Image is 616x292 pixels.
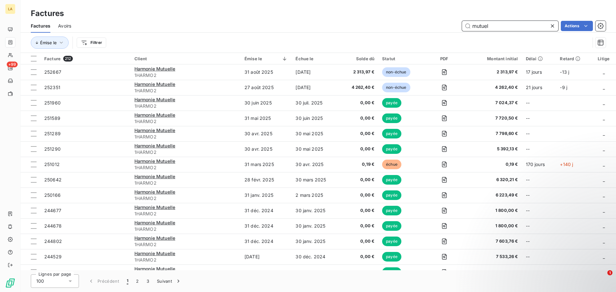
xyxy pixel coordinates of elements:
[44,56,61,61] span: Facture
[522,111,556,126] td: --
[44,115,60,121] span: 251589
[44,100,61,105] span: 251960
[468,146,518,152] span: 5 392,13 €
[134,251,175,256] span: Harmonie Mutuelle
[134,174,175,179] span: Harmonie Mutuelle
[382,237,401,246] span: payée
[344,146,374,152] span: 0,00 €
[603,208,605,213] span: _
[382,190,401,200] span: payée
[382,113,401,123] span: payée
[134,66,175,71] span: Harmonie Mutuelle
[292,172,340,188] td: 30 mars 2025
[143,274,153,288] button: 3
[292,218,340,234] td: 30 janv. 2025
[134,81,175,87] span: Harmonie Mutuelle
[468,115,518,121] span: 7 720,50 €
[134,128,175,133] span: Harmonie Mutuelle
[241,141,292,157] td: 30 avr. 2025
[344,115,374,121] span: 0,00 €
[5,4,15,14] div: LA
[292,188,340,203] td: 2 mars 2025
[344,100,374,106] span: 0,00 €
[134,164,237,171] span: 1HARMO2
[468,177,518,183] span: 6 320,21 €
[241,203,292,218] td: 31 déc. 2024
[241,157,292,172] td: 31 mars 2025
[134,204,175,210] span: Harmonie Mutuelle
[468,238,518,245] span: 7 603,76 €
[603,85,605,90] span: _
[5,278,15,288] img: Logo LeanPay
[595,56,612,61] div: Litige
[31,8,64,19] h3: Factures
[560,85,567,90] span: -9 j
[344,56,374,61] div: Solde dû
[603,146,605,152] span: _
[522,218,556,234] td: --
[603,162,605,167] span: _
[468,100,518,106] span: 7 024,37 €
[241,218,292,234] td: 31 déc. 2024
[134,72,237,79] span: 1HARMO2
[382,252,401,262] span: payée
[344,177,374,183] span: 0,00 €
[382,98,401,108] span: payée
[344,207,374,214] span: 0,00 €
[603,100,605,105] span: _
[134,211,237,217] span: 1HARMO2
[292,157,340,172] td: 30 avr. 2025
[134,103,237,109] span: 1HARMO2
[603,69,605,75] span: _
[344,69,374,75] span: 2 313,97 €
[134,118,237,125] span: 1HARMO2
[292,80,340,95] td: [DATE]
[382,221,401,231] span: payée
[44,85,60,90] span: 252351
[241,126,292,141] td: 30 avr. 2025
[241,111,292,126] td: 31 mai 2025
[526,56,552,61] div: Délai
[344,269,374,275] span: 0,00 €
[44,69,61,75] span: 252667
[561,21,593,31] button: Actions
[134,97,175,102] span: Harmonie Mutuelle
[292,126,340,141] td: 30 mai 2025
[522,203,556,218] td: --
[292,203,340,218] td: 30 janv. 2025
[344,254,374,260] span: 0,00 €
[295,56,336,61] div: Échue le
[560,162,573,167] span: +140 j
[292,249,340,264] td: 30 déc. 2024
[241,249,292,264] td: [DATE]
[603,223,605,229] span: _
[241,95,292,111] td: 30 juin 2025
[7,62,18,67] span: +99
[603,177,605,182] span: _
[244,56,288,61] div: Émise le
[292,234,340,249] td: 30 janv. 2025
[522,95,556,111] td: --
[134,143,175,148] span: Harmonie Mutuelle
[560,56,587,61] div: Retard
[382,83,410,92] span: non-échue
[134,158,175,164] span: Harmonie Mutuelle
[153,274,185,288] button: Suivant
[36,278,44,284] span: 100
[468,69,518,75] span: 2 313,97 €
[522,126,556,141] td: --
[44,192,61,198] span: 250166
[488,230,616,275] iframe: Intercom notifications message
[63,56,73,62] span: 212
[594,270,610,286] iframe: Intercom live chat
[44,208,61,213] span: 244677
[44,146,61,152] span: 251290
[522,172,556,188] td: --
[344,223,374,229] span: 0,00 €
[58,23,71,29] span: Avoirs
[44,238,62,244] span: 244802
[292,111,340,126] td: 30 juin 2025
[382,129,401,138] span: payée
[603,115,605,121] span: _
[134,56,237,61] div: Client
